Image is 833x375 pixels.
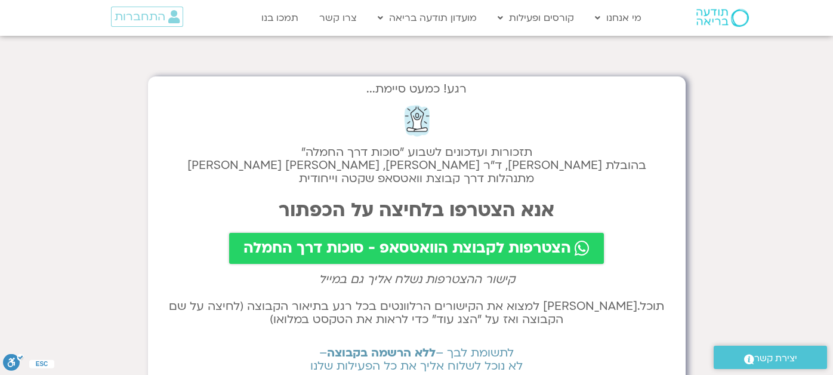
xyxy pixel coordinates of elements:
[372,7,483,29] a: מועדון תודעה בריאה
[115,10,165,23] span: התחברות
[160,273,674,286] h2: קישור ההצטרפות נשלח אליך גם במייל
[327,345,436,361] b: ללא הרשמה בקבוצה
[243,240,571,257] span: הצטרפות לקבוצת הוואטסאפ - סוכות דרך החמלה
[255,7,304,29] a: תמכו בנו
[160,146,674,185] h2: תזכורות ועדכונים לשבוע "סוכות דרך החמלה" בהובלת [PERSON_NAME], ד״ר [PERSON_NAME], [PERSON_NAME] [...
[160,199,674,221] h2: אנא הצטרפו בלחיצה על הכפתור
[589,7,647,29] a: מי אנחנו
[696,9,749,27] img: תודעה בריאה
[313,7,363,29] a: צרו קשר
[160,346,674,373] h2: לתשומת לבך – – לא נוכל לשלוח אליך את כל הפעילות שלנו
[754,351,797,367] span: יצירת קשר
[160,300,674,326] h2: תוכל.[PERSON_NAME] למצוא את הקישורים הרלוונטים בכל רגע בתיאור הקבוצה (לחיצה על שם הקבוצה ואז על ״...
[111,7,183,27] a: התחברות
[160,88,674,90] h2: רגע! כמעט סיימת...
[714,346,827,369] a: יצירת קשר
[492,7,580,29] a: קורסים ופעילות
[229,233,604,264] a: הצטרפות לקבוצת הוואטסאפ - סוכות דרך החמלה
